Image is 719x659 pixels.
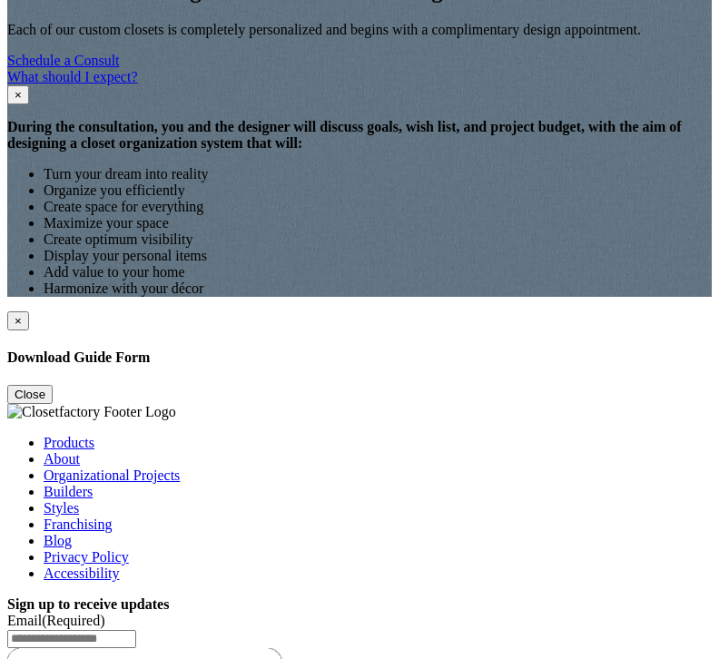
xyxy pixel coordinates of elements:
[44,199,712,215] li: Create space for everything
[7,53,120,68] a: Schedule a Consult
[7,596,169,612] strong: Sign up to receive updates
[7,85,29,104] button: Close
[7,404,176,420] img: Closetfactory Footer Logo
[7,613,105,628] label: Email
[44,566,120,581] a: Accessibility
[44,549,129,565] a: Privacy Policy
[44,166,712,182] li: Turn your dream into reality
[15,88,22,102] span: ×
[44,500,79,516] a: Styles
[44,182,712,199] li: Organize you efficiently
[42,613,104,628] span: (Required)
[44,215,712,231] li: Maximize your space
[44,533,72,548] a: Blog
[44,280,712,297] li: Harmonize with your décor
[44,248,712,264] li: Display your personal items
[7,349,712,366] h4: Download Guide Form
[7,69,138,84] a: What should I expect?
[7,22,712,38] p: Each of our custom closets is completely personalized and begins with a complimentary design appo...
[44,467,180,483] a: Organizational Projects
[44,484,93,499] a: Builders
[15,314,22,328] span: ×
[7,311,29,330] button: Close
[7,385,53,404] button: Close
[44,435,94,450] a: Products
[44,264,712,280] li: Add value to your home
[7,119,682,151] strong: During the consultation, you and the designer will discuss goals, wish list, and project budget, ...
[44,516,113,532] a: Franchising
[44,231,712,248] li: Create optimum visibility
[44,451,80,467] a: About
